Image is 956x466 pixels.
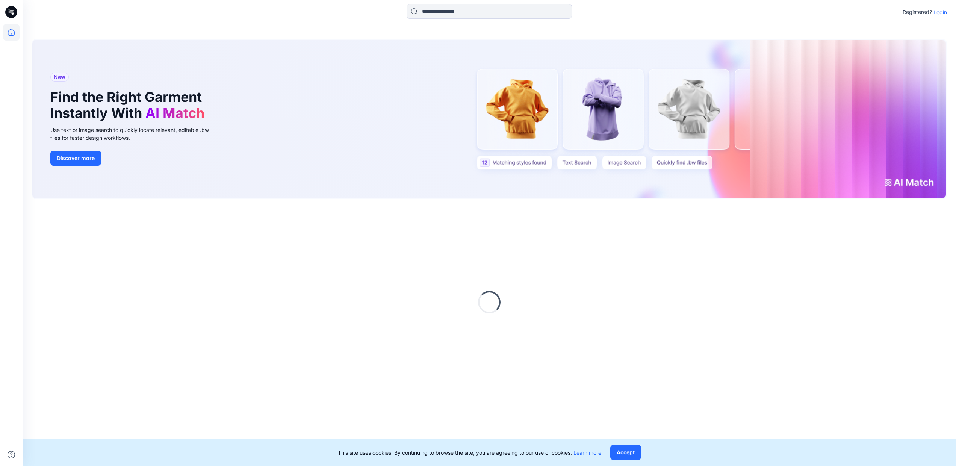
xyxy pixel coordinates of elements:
[50,151,101,166] button: Discover more
[903,8,932,17] p: Registered?
[933,8,947,16] p: Login
[573,449,601,456] a: Learn more
[50,126,219,142] div: Use text or image search to quickly locate relevant, editable .bw files for faster design workflows.
[54,73,65,82] span: New
[610,445,641,460] button: Accept
[338,449,601,457] p: This site uses cookies. By continuing to browse the site, you are agreeing to our use of cookies.
[50,89,208,121] h1: Find the Right Garment Instantly With
[145,105,204,121] span: AI Match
